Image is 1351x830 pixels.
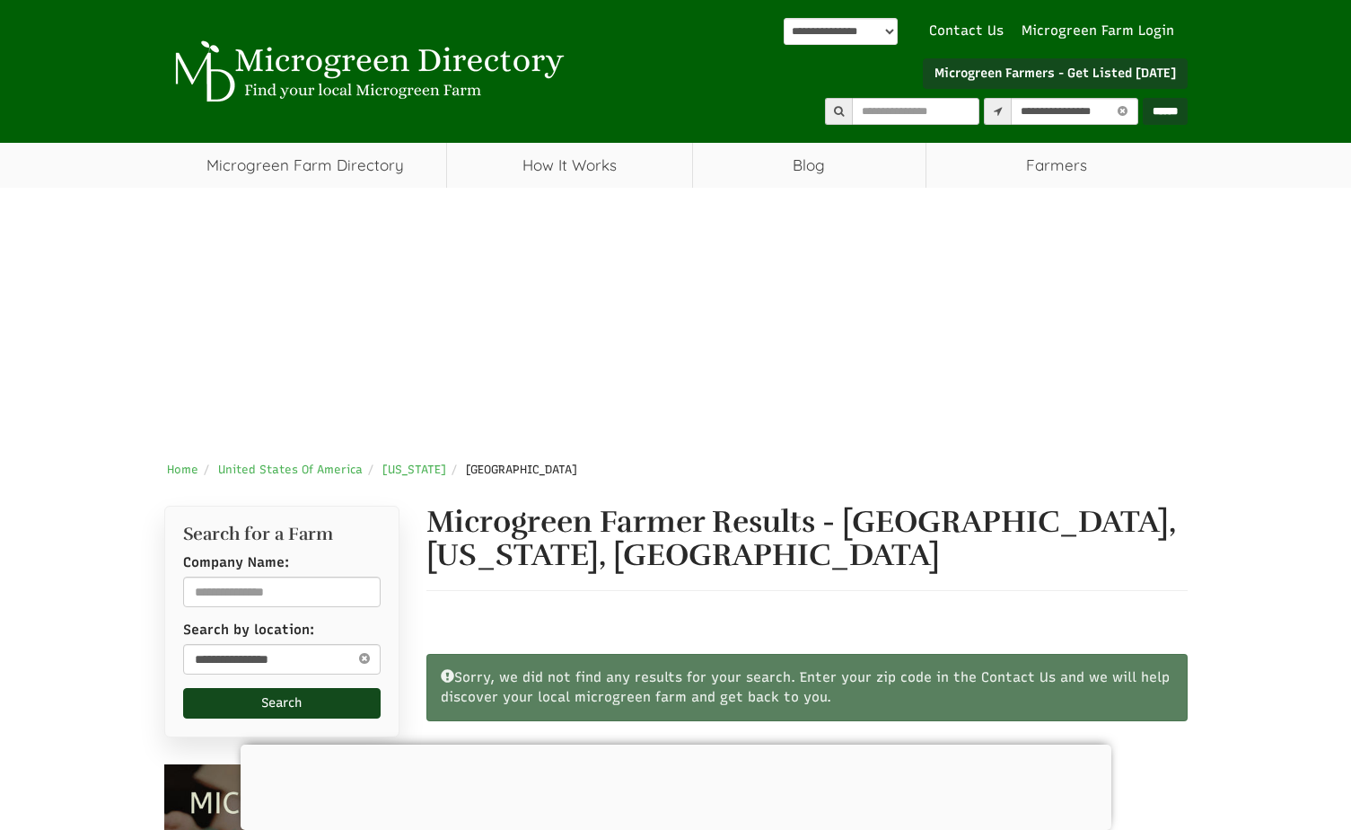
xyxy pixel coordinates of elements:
iframe: Advertisement [137,197,1215,448]
img: Microgreen Directory [164,40,568,103]
span: [GEOGRAPHIC_DATA] [466,463,577,476]
div: Sorry, we did not find any results for your search. Enter your zip code in the Contact Us and we ... [426,654,1188,721]
h2: Search for a Farm [183,525,382,544]
div: Powered by [784,18,898,45]
a: How It Works [447,143,692,188]
label: Search by location: [183,621,314,640]
a: Microgreen Farm Login [1022,22,1183,40]
h1: Microgreen Farmer Results - [GEOGRAPHIC_DATA], [US_STATE], [GEOGRAPHIC_DATA] [426,506,1188,573]
button: Search [183,688,382,719]
label: Company Name: [183,553,289,572]
a: Microgreen Farmers - Get Listed [DATE] [923,58,1188,89]
iframe: Advertisement [241,745,1111,826]
a: Microgreen Farm Directory [164,143,447,188]
a: Blog [693,143,926,188]
a: [US_STATE] [382,463,446,476]
span: Farmers [926,143,1188,188]
a: Contact Us [920,22,1013,40]
a: United States Of America [218,463,363,476]
a: Home [167,463,198,476]
select: Language Translate Widget [784,18,898,45]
